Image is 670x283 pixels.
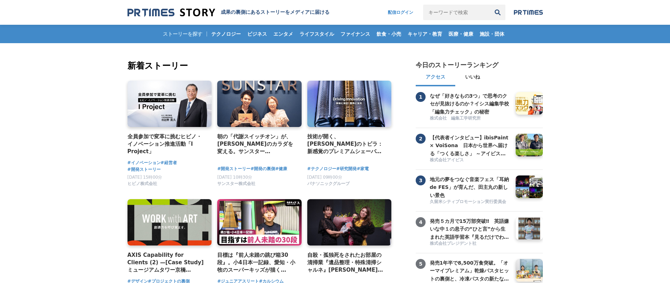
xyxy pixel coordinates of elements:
[477,31,507,37] span: 施設・団体
[297,25,337,43] a: ライフスタイル
[477,25,507,43] a: 施設・団体
[307,133,386,156] a: 技術が開く、[PERSON_NAME]のトビラ：新感覚のプレミアムシェーバー「ラムダッシュ パームイン」
[217,181,255,187] span: サンスター株式会社
[455,69,490,86] button: いいね
[128,251,206,274] a: AXIS Capability for Clients (2) —[Case Study] ミュージアムタワー京橋 「WORK with ART」
[416,61,498,69] h2: 今日のストーリーランキング
[208,25,244,43] a: テクノロジー
[307,181,350,187] span: パナソニックグループ
[430,115,510,122] a: 株式会社 編集工学研究所
[217,183,255,188] a: サンスター株式会社
[430,157,464,163] span: 株式会社アイビス
[221,9,330,16] h1: 成果の裏側にあるストーリーをメディアに届ける
[430,92,510,115] a: なぜ「好きなもの3つ」で思考のクセが見抜けるのか？イシス編集学校「編集力チェック」の秘密
[374,31,404,37] span: 飲食・小売
[244,25,270,43] a: ビジネス
[405,25,445,43] a: キャリア・教育
[307,166,336,172] a: #テクノロジー
[430,157,510,164] a: 株式会社アイビス
[430,199,506,205] span: 久留米シティプロモーション実行委員会
[430,134,510,157] h3: 【代表者インタビュー】ibisPaint × VoiSona 日本から世界へ届ける「つくる楽しさ」 ～アイビスがテクノスピーチと挑戦する、新しい創作文化の形成～
[514,10,543,15] img: prtimes
[275,166,287,172] a: #健康
[338,31,373,37] span: ファイナンス
[128,175,162,180] span: [DATE] 15時00分
[128,8,330,17] a: 成果の裏側にあるストーリーをメディアに届ける 成果の裏側にあるストーリーをメディアに届ける
[128,133,206,156] a: 全員参加で変革に挑むヒビノ・イノベーション推進活動「I Project」
[128,59,393,72] h2: 新着ストーリー
[430,175,510,199] h3: 地元の夢をつなぐ音楽フェス「耳納 de FES」が育んだ、田主丸の新しい景色
[416,134,426,144] span: 2
[128,8,215,17] img: 成果の裏側にあるストーリーをメディアに届ける
[446,31,476,37] span: 医療・健康
[430,115,481,121] span: 株式会社 編集工学研究所
[416,259,426,269] span: 5
[307,251,386,274] a: 自殺・孤独死をされたお部屋の清掃業『遺品整理・特殊清掃シャルネ』[PERSON_NAME]がBeauty [GEOGRAPHIC_DATA][PERSON_NAME][GEOGRAPHIC_DA...
[423,5,490,20] input: キーワードで検索
[217,251,296,274] a: 目標は『前人未踏の跳び箱30段』。小4日本一記録、愛知・小牧のスーパーキッズが描く[PERSON_NAME]とは？
[430,241,476,247] span: 株式会社プレジデント社
[416,175,426,185] span: 3
[336,166,357,172] a: #研究開発
[430,241,510,247] a: 株式会社プレジデント社
[297,31,337,37] span: ライフスタイル
[446,25,476,43] a: 医療・健康
[357,166,369,172] a: #家電
[416,217,426,227] span: 4
[430,217,510,241] h3: 発売５カ月で15万部突破‼ 英語嫌いな中１の息子の“ひと言”から生まれた英語学習本『見るだけでわかる‼ 英語ピクト図鑑』異例ヒットの要因
[381,5,420,20] a: 配信ログイン
[161,160,177,166] a: #経営者
[271,31,296,37] span: エンタメ
[128,183,157,188] a: ヒビノ株式会社
[430,259,510,282] a: 発売1年半で8,500万食突破。「オーマイプレミアム」乾燥パスタヒットの裏側と、冷凍パスタの新たな挑戦。徹底的な消費者起点で「おいしさ」を追求するニップンの歩み
[271,25,296,43] a: エンタメ
[405,31,445,37] span: キャリア・教育
[208,31,244,37] span: テクノロジー
[244,31,270,37] span: ビジネス
[490,5,505,20] button: 検索
[430,199,510,206] a: 久留米シティプロモーション実行委員会
[430,259,510,283] h3: 発売1年半で8,500万食突破。「オーマイプレミアム」乾燥パスタヒットの裏側と、冷凍パスタの新たな挑戦。徹底的な消費者起点で「おいしさ」を追求するニップンの歩み
[416,92,426,102] span: 1
[338,25,373,43] a: ファイナンス
[430,175,510,198] a: 地元の夢をつなぐ音楽フェス「耳納 de FES」が育んだ、田主丸の新しい景色
[307,183,350,188] a: パナソニックグループ
[416,69,455,86] button: アクセス
[307,175,342,180] span: [DATE] 09時00分
[430,92,510,116] h3: なぜ「好きなもの3つ」で思考のクセが見抜けるのか？イシス編集学校「編集力チェック」の秘密
[128,166,161,173] a: #開発ストーリー
[374,25,404,43] a: 飲食・小売
[430,217,510,240] a: 発売５カ月で15万部突破‼ 英語嫌いな中１の息子の“ひと言”から生まれた英語学習本『見るだけでわかる‼ 英語ピクト図鑑』異例ヒットの要因
[217,166,250,172] a: #開発ストーリー
[128,160,161,166] a: #イノベーション
[217,133,296,156] a: 朝の「代謝スイッチオン」が、[PERSON_NAME]のカラダを変える。サンスター「[GEOGRAPHIC_DATA]」から生まれた、新しい健康飲料の開発舞台裏
[430,134,510,156] a: 【代表者インタビュー】ibisPaint × VoiSona 日本から世界へ届ける「つくる楽しさ」 ～アイビスがテクノスピーチと挑戦する、新しい創作文化の形成～
[217,175,252,180] span: [DATE] 10時30分
[128,181,157,187] span: ヒビノ株式会社
[250,166,275,172] a: #開発の裏側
